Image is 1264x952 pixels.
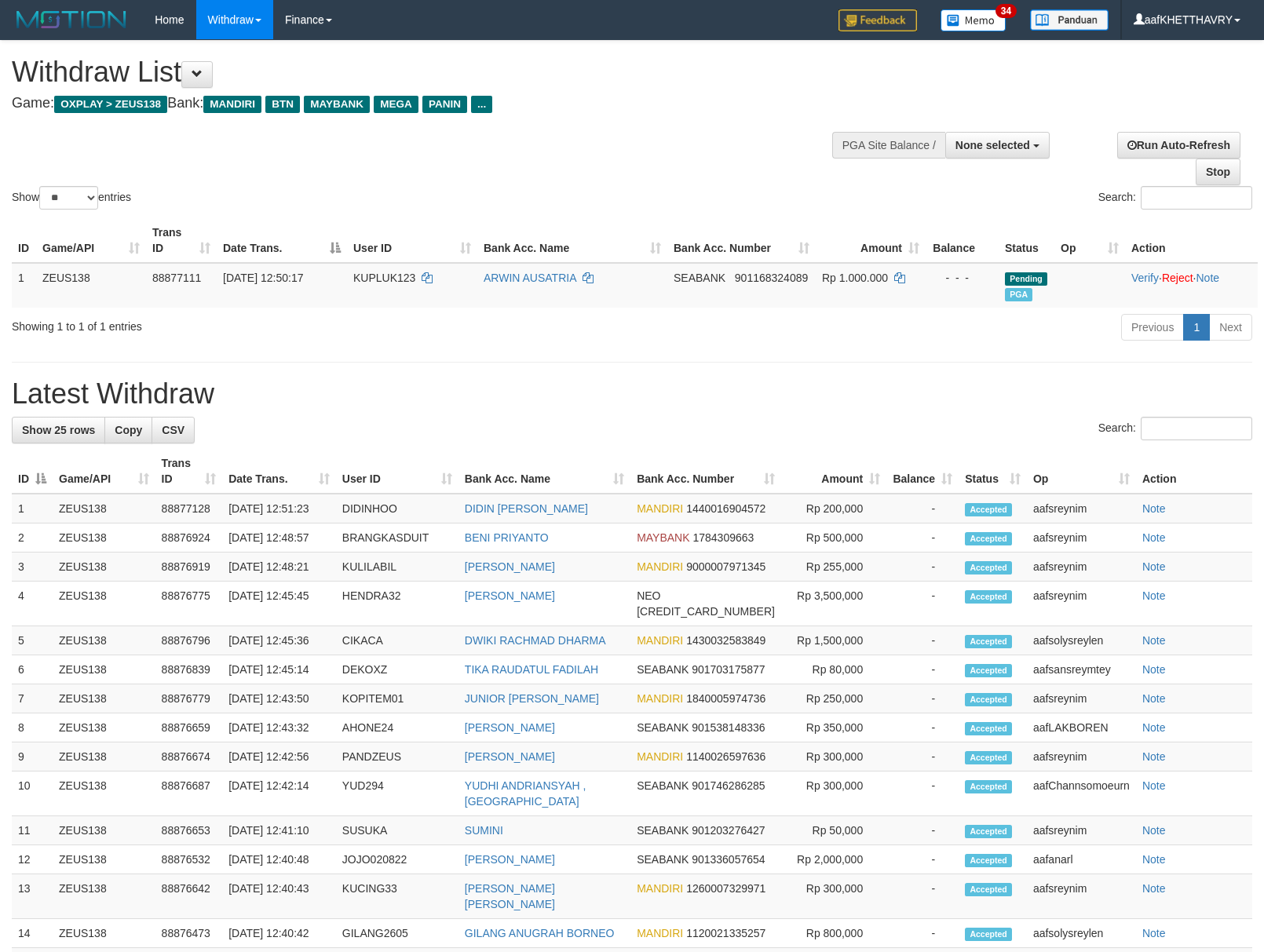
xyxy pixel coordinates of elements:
td: ZEUS138 [53,919,155,948]
td: - [886,655,959,684]
td: [DATE] 12:40:43 [222,874,336,919]
td: 1 [12,263,36,308]
td: 88876674 [155,742,223,771]
th: ID [12,218,36,263]
a: Note [1142,531,1166,544]
th: Balance [926,218,999,263]
th: Date Trans.: activate to sort column descending [217,218,347,263]
td: ZEUS138 [53,494,155,523]
span: Accepted [965,664,1012,677]
span: Copy 901203276427 to clipboard [692,824,765,837]
td: 7 [12,684,53,713]
span: Copy 901336057654 to clipboard [692,853,765,866]
td: - [886,845,959,874]
td: 88876659 [155,713,223,742]
td: aafLAKBOREN [1027,713,1136,742]
td: ZEUS138 [53,845,155,874]
img: panduan.png [1030,9,1109,31]
span: Copy 901538148336 to clipboard [692,721,765,734]
div: - - - [932,270,992,286]
span: 34 [995,4,1017,18]
td: - [886,494,959,523]
a: Note [1142,692,1166,705]
td: [DATE] 12:40:48 [222,845,336,874]
select: Showentries [39,186,98,210]
a: Show 25 rows [12,417,105,443]
td: Rp 300,000 [781,742,886,771]
th: Date Trans.: activate to sort column ascending [222,449,336,494]
th: Op: activate to sort column ascending [1054,218,1125,263]
a: SUMINI [465,824,503,837]
td: - [886,713,959,742]
th: Bank Acc. Number: activate to sort column ascending [667,218,816,263]
td: 88876642 [155,874,223,919]
td: Rp 2,000,000 [781,845,886,874]
th: Balance: activate to sort column ascending [886,449,959,494]
span: Copy 1840005974736 to clipboard [686,692,765,705]
span: MANDIRI [637,882,683,895]
span: MANDIRI [203,96,261,113]
td: aafsreynim [1027,553,1136,582]
th: Trans ID: activate to sort column ascending [146,218,217,263]
a: Note [1142,824,1166,837]
th: Trans ID: activate to sort column ascending [155,449,223,494]
a: Next [1209,314,1252,341]
span: Accepted [965,825,1012,838]
td: 1 [12,494,53,523]
td: ZEUS138 [53,582,155,626]
span: Accepted [965,693,1012,706]
td: aafsolysreylen [1027,626,1136,655]
td: ZEUS138 [53,771,155,816]
td: KOPITEM01 [336,684,458,713]
td: - [886,523,959,553]
a: Note [1142,589,1166,602]
td: 88876796 [155,626,223,655]
a: [PERSON_NAME] [465,721,555,734]
td: ZEUS138 [53,523,155,553]
span: OXPLAY > ZEUS138 [54,96,167,113]
th: Op: activate to sort column ascending [1027,449,1136,494]
a: YUDHI ANDRIANSYAH , [GEOGRAPHIC_DATA] [465,779,586,808]
a: Note [1142,779,1166,792]
td: DIDINHOO [336,494,458,523]
th: Bank Acc. Name: activate to sort column ascending [458,449,630,494]
span: Rp 1.000.000 [822,272,888,284]
a: Note [1142,634,1166,647]
td: YUD294 [336,771,458,816]
td: 88876924 [155,523,223,553]
span: MANDIRI [637,750,683,763]
span: Copy 1784309663 to clipboard [692,531,754,544]
td: ZEUS138 [53,874,155,919]
td: 10 [12,771,53,816]
td: 8 [12,713,53,742]
span: Copy 1120021335257 to clipboard [686,927,765,939]
a: Note [1142,560,1166,573]
td: ZEUS138 [53,742,155,771]
span: MANDIRI [637,502,683,515]
td: PANDZEUS [336,742,458,771]
td: 4 [12,582,53,626]
td: GILANG2605 [336,919,458,948]
a: [PERSON_NAME] [465,750,555,763]
span: Copy 1140026597636 to clipboard [686,750,765,763]
td: aafsolysreylen [1027,919,1136,948]
a: Note [1142,882,1166,895]
td: aafsreynim [1027,494,1136,523]
td: Rp 350,000 [781,713,886,742]
td: 13 [12,874,53,919]
a: Verify [1131,272,1159,284]
td: ZEUS138 [53,655,155,684]
a: BENI PRIYANTO [465,531,549,544]
td: [DATE] 12:42:14 [222,771,336,816]
span: KUPLUK123 [353,272,415,284]
td: ZEUS138 [53,553,155,582]
td: 88876653 [155,816,223,845]
span: ... [471,96,492,113]
span: CSV [162,424,184,436]
button: None selected [945,132,1050,159]
input: Search: [1141,186,1252,210]
span: MANDIRI [637,634,683,647]
span: Accepted [965,590,1012,604]
span: Accepted [965,503,1012,516]
td: ZEUS138 [53,626,155,655]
